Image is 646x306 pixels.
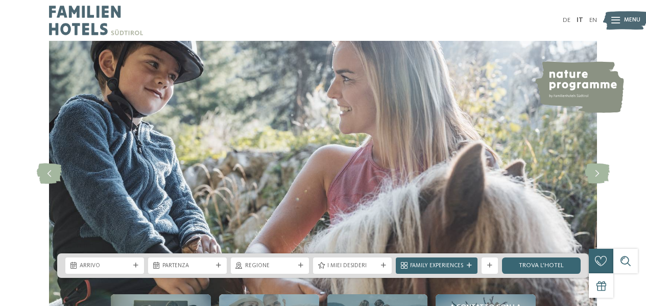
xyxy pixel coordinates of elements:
[577,17,583,23] a: IT
[80,262,130,270] span: Arrivo
[563,17,570,23] a: DE
[624,16,640,25] span: Menu
[589,17,597,23] a: EN
[534,61,624,113] img: nature programme by Familienhotels Südtirol
[327,262,377,270] span: I miei desideri
[410,262,463,270] span: Family Experiences
[245,262,295,270] span: Regione
[162,262,212,270] span: Partenza
[502,257,581,274] a: trova l’hotel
